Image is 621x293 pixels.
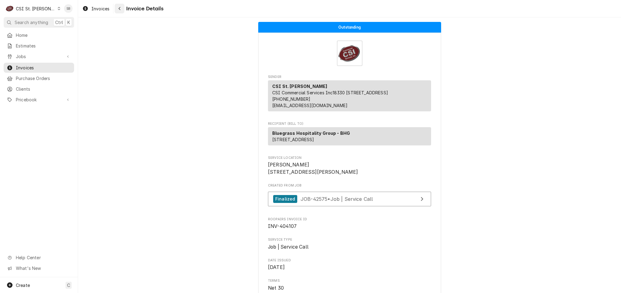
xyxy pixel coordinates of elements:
span: Search anything [15,19,48,26]
span: Invoices [91,5,109,12]
span: [STREET_ADDRESS] [272,137,314,142]
a: Purchase Orders [4,73,74,83]
div: Created From Job [268,183,431,209]
span: What's New [16,265,70,271]
a: Invoices [80,4,112,14]
span: Estimates [16,43,71,49]
strong: CSI St. [PERSON_NAME] [272,84,327,89]
span: Created From Job [268,183,431,188]
a: Go to Help Center [4,253,74,263]
span: Roopairs Invoice ID [268,223,431,230]
a: Go to What's New [4,263,74,273]
span: Net 30 [268,285,284,291]
div: Sender [268,80,431,111]
span: Recipient (Bill To) [268,121,431,126]
span: Invoices [16,65,71,71]
div: Date Issued [268,258,431,271]
div: Roopairs Invoice ID [268,217,431,230]
span: Date Issued [268,258,431,263]
span: Terms [268,284,431,292]
span: Invoice Details [124,5,163,13]
a: Go to Pricebook [4,95,74,105]
span: Date Issued [268,264,431,271]
div: Sender [268,80,431,114]
a: Estimates [4,41,74,51]
span: Roopairs Invoice ID [268,217,431,222]
div: Status [258,22,441,33]
a: [PHONE_NUMBER] [272,96,310,102]
div: SB [64,4,73,13]
span: Outstanding [338,25,361,29]
a: View Job [268,192,431,207]
span: Service Location [268,161,431,176]
div: Service Location [268,155,431,176]
span: Sender [268,75,431,79]
div: C [5,4,14,13]
div: Invoice Recipient [268,121,431,148]
div: Terms [268,278,431,291]
a: Invoices [4,63,74,73]
div: Finalized [273,195,297,203]
span: Clients [16,86,71,92]
a: Clients [4,84,74,94]
div: Invoice Sender [268,75,431,114]
div: CSI St. Louis's Avatar [5,4,14,13]
span: INV-404107 [268,223,297,229]
div: Service Type [268,237,431,250]
div: Recipient (Bill To) [268,127,431,148]
span: Home [16,32,71,38]
button: Search anythingCtrlK [4,17,74,28]
strong: Bluegrass Hospitality Group - BHG [272,131,350,136]
span: Job | Service Call [268,244,309,250]
span: Service Type [268,243,431,251]
a: Go to Jobs [4,51,74,61]
a: Home [4,30,74,40]
span: [DATE] [268,264,285,270]
button: Navigate back [115,4,124,13]
span: JOB-42575 • Job | Service Call [301,196,373,202]
span: Service Location [268,155,431,160]
span: Ctrl [55,19,63,26]
span: K [67,19,70,26]
span: CSI Commercial Services Inc18330 [STREET_ADDRESS] [272,90,388,95]
img: Logo [337,40,362,66]
span: Create [16,283,30,288]
div: CSI St. [PERSON_NAME] [16,5,55,12]
span: Purchase Orders [16,75,71,82]
span: Jobs [16,53,62,60]
span: Terms [268,278,431,283]
span: [PERSON_NAME] [STREET_ADDRESS][PERSON_NAME] [268,162,358,175]
span: Service Type [268,237,431,242]
span: C [67,282,70,288]
a: [EMAIL_ADDRESS][DOMAIN_NAME] [272,103,348,108]
div: Shayla Bell's Avatar [64,4,73,13]
span: Help Center [16,254,70,261]
span: Pricebook [16,96,62,103]
div: Recipient (Bill To) [268,127,431,145]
